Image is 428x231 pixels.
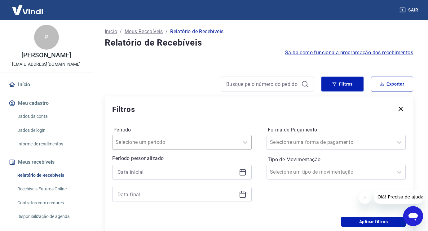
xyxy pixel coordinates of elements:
label: Forma de Pagamento [268,126,405,134]
iframe: Fechar mensagem [359,191,371,204]
p: / [165,28,168,35]
p: Relatório de Recebíveis [170,28,223,35]
label: Período [113,126,250,134]
h5: Filtros [112,104,135,114]
a: Recebíveis Futuros Online [15,183,85,195]
a: Dados de login [15,124,85,137]
button: Sair [398,4,421,16]
img: Vindi [7,0,48,19]
button: Meu cadastro [7,96,85,110]
button: Aplicar filtros [341,217,406,227]
label: Tipo de Movimentação [268,156,405,163]
h4: Relatório de Recebíveis [105,37,413,49]
iframe: Mensagem da empresa [374,190,423,204]
a: Relatório de Recebíveis [15,169,85,182]
a: Dados da conta [15,110,85,123]
a: Início [7,78,85,91]
a: Saiba como funciona a programação dos recebimentos [285,49,413,56]
p: Período personalizado [112,155,252,162]
a: Contratos com credores [15,197,85,209]
button: Meus recebíveis [7,155,85,169]
a: Início [105,28,117,35]
a: Informe de rendimentos [15,138,85,150]
p: [PERSON_NAME] [21,52,71,59]
a: Meus Recebíveis [125,28,163,35]
p: / [120,28,122,35]
div: P [34,25,59,50]
iframe: Botão para abrir a janela de mensagens [403,206,423,226]
input: Data inicial [117,167,236,177]
button: Exportar [371,77,413,91]
p: [EMAIL_ADDRESS][DOMAIN_NAME] [12,61,81,68]
input: Data final [117,190,236,199]
a: Disponibilização de agenda [15,210,85,223]
input: Busque pelo número do pedido [226,79,299,89]
span: Olá! Precisa de ajuda? [4,4,52,9]
button: Filtros [321,77,364,91]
